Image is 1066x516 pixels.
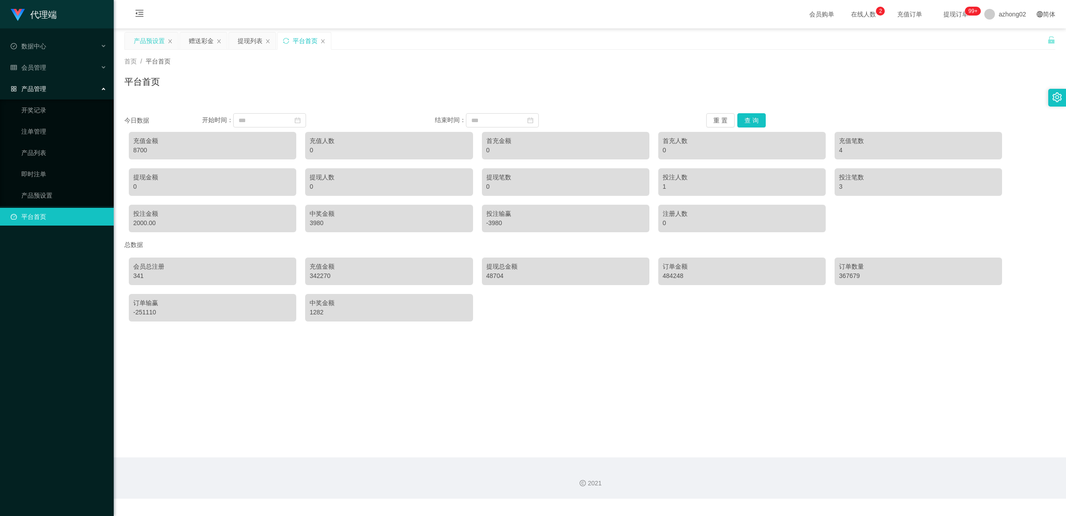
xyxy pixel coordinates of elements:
[706,113,735,127] button: 重 置
[486,136,645,146] div: 首充金额
[133,209,292,218] div: 投注金额
[310,308,468,317] div: 1282
[21,123,107,140] a: 注单管理
[310,298,468,308] div: 中奖金额
[310,146,468,155] div: 0
[310,173,468,182] div: 提现人数
[486,262,645,271] div: 提现总金额
[216,39,222,44] i: 图标: close
[133,182,292,191] div: 0
[839,146,998,155] div: 4
[663,182,821,191] div: 1
[283,38,289,44] i: 图标: sync
[486,173,645,182] div: 提现笔数
[124,75,160,88] h1: 平台首页
[21,187,107,204] a: 产品预设置
[124,0,155,29] i: 图标: menu-fold
[839,173,998,182] div: 投注笔数
[839,182,998,191] div: 3
[265,39,270,44] i: 图标: close
[11,11,57,18] a: 代理端
[663,173,821,182] div: 投注人数
[939,11,973,17] span: 提现订单
[1047,36,1055,44] i: 图标: unlock
[486,218,645,228] div: -3980
[737,113,766,127] button: 查 询
[310,209,468,218] div: 中奖金额
[663,271,821,281] div: 484248
[580,480,586,486] i: 图标: copyright
[21,101,107,119] a: 开奖记录
[11,64,17,71] i: 图标: table
[310,271,468,281] div: 342270
[663,146,821,155] div: 0
[21,165,107,183] a: 即时注单
[486,209,645,218] div: 投注输赢
[133,271,292,281] div: 341
[893,11,927,17] span: 充值订单
[146,58,171,65] span: 平台首页
[486,146,645,155] div: 0
[839,262,998,271] div: 订单数量
[663,218,821,228] div: 0
[133,298,292,308] div: 订单输赢
[486,271,645,281] div: 48704
[124,58,137,65] span: 首页
[11,86,17,92] i: 图标: appstore-o
[527,117,533,123] i: 图标: calendar
[294,117,301,123] i: 图标: calendar
[876,7,885,16] sup: 2
[133,262,292,271] div: 会员总注册
[839,136,998,146] div: 充值笔数
[133,136,292,146] div: 充值金额
[124,237,1055,253] div: 总数据
[238,32,263,49] div: 提现列表
[133,308,292,317] div: -251110
[1037,11,1043,17] i: 图标: global
[1052,92,1062,102] i: 图标: setting
[663,209,821,218] div: 注册人数
[11,43,17,49] i: 图标: check-circle-o
[30,0,57,29] h1: 代理端
[486,182,645,191] div: 0
[134,32,165,49] div: 产品预设置
[11,64,46,71] span: 会员管理
[121,479,1059,488] div: 2021
[133,173,292,182] div: 提现金额
[310,182,468,191] div: 0
[133,218,292,228] div: 2000.00
[21,144,107,162] a: 产品列表
[663,136,821,146] div: 首充人数
[310,218,468,228] div: 3980
[847,11,880,17] span: 在线人数
[435,116,466,123] span: 结束时间：
[310,262,468,271] div: 充值金额
[167,39,173,44] i: 图标: close
[133,146,292,155] div: 8700
[839,271,998,281] div: 367679
[202,116,233,123] span: 开始时间：
[965,7,981,16] sup: 1207
[663,262,821,271] div: 订单金额
[11,85,46,92] span: 产品管理
[320,39,326,44] i: 图标: close
[293,32,318,49] div: 平台首页
[140,58,142,65] span: /
[11,9,25,21] img: logo.9652507e.png
[189,32,214,49] div: 赠送彩金
[879,7,882,16] p: 2
[11,43,46,50] span: 数据中心
[124,116,202,125] div: 今日数据
[310,136,468,146] div: 充值人数
[11,208,107,226] a: 图标: dashboard平台首页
